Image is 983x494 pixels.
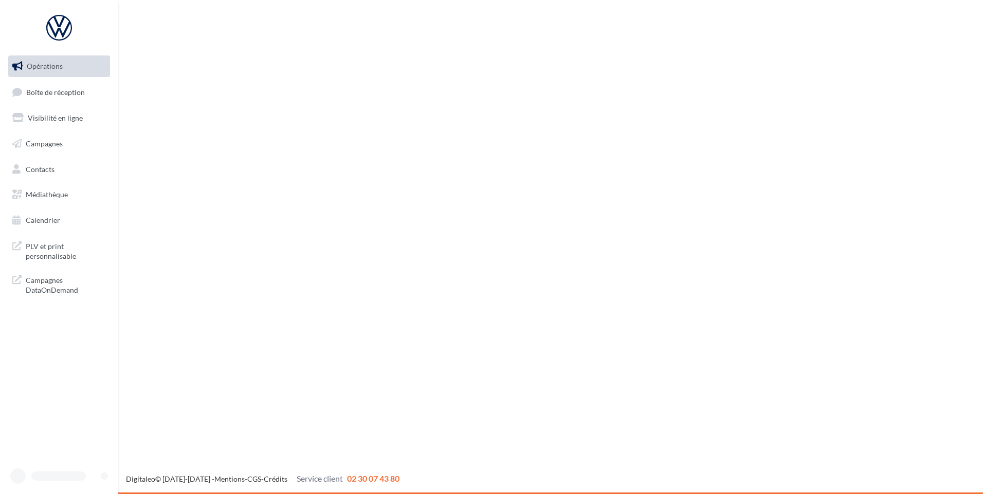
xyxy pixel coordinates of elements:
span: Service client [297,473,343,483]
a: Médiathèque [6,184,112,205]
a: Boîte de réception [6,81,112,103]
span: PLV et print personnalisable [26,239,106,261]
span: Opérations [27,62,63,70]
span: Visibilité en ligne [28,113,83,122]
a: Visibilité en ligne [6,107,112,129]
a: Mentions [214,474,245,483]
a: Digitaleo [126,474,155,483]
a: Campagnes [6,133,112,155]
span: 02 30 07 43 80 [347,473,399,483]
span: © [DATE]-[DATE] - - - [126,474,399,483]
a: Contacts [6,159,112,180]
span: Boîte de réception [26,87,85,96]
a: PLV et print personnalisable [6,235,112,265]
a: Crédits [264,474,287,483]
a: Campagnes DataOnDemand [6,269,112,299]
span: Campagnes DataOnDemand [26,273,106,295]
a: Opérations [6,55,112,77]
span: Campagnes [26,139,63,148]
span: Médiathèque [26,190,68,199]
span: Contacts [26,164,54,173]
a: CGS [247,474,261,483]
a: Calendrier [6,210,112,231]
span: Calendrier [26,216,60,224]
